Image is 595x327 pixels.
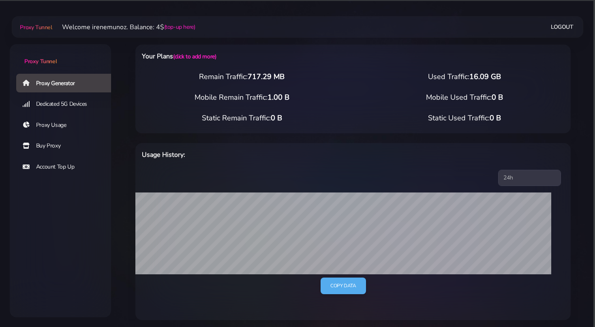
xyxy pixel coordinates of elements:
[131,71,353,82] div: Remain Traffic:
[18,21,52,34] a: Proxy Tunnel
[16,95,118,113] a: Dedicated 5G Devices
[24,58,57,65] span: Proxy Tunnel
[353,71,576,82] div: Used Traffic:
[556,288,585,317] iframe: Webchat Widget
[16,116,118,135] a: Proxy Usage
[16,158,118,176] a: Account Top Up
[16,137,118,155] a: Buy Proxy
[268,92,289,102] span: 1.00 B
[142,150,384,160] h6: Usage History:
[321,278,366,294] a: Copy data
[16,74,118,92] a: Proxy Generator
[490,113,501,123] span: 0 B
[353,92,576,103] div: Mobile Used Traffic:
[271,113,282,123] span: 0 B
[248,72,285,81] span: 717.29 MB
[131,92,353,103] div: Mobile Remain Traffic:
[551,19,574,34] a: Logout
[52,22,195,32] li: Welcome irenemunoz. Balance: 4$
[20,24,52,31] span: Proxy Tunnel
[131,113,353,124] div: Static Remain Traffic:
[142,51,384,62] h6: Your Plans
[164,23,195,31] a: (top-up here)
[353,113,576,124] div: Static Used Traffic:
[469,72,501,81] span: 16.09 GB
[492,92,503,102] span: 0 B
[10,44,111,66] a: Proxy Tunnel
[173,53,216,60] a: (click to add more)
